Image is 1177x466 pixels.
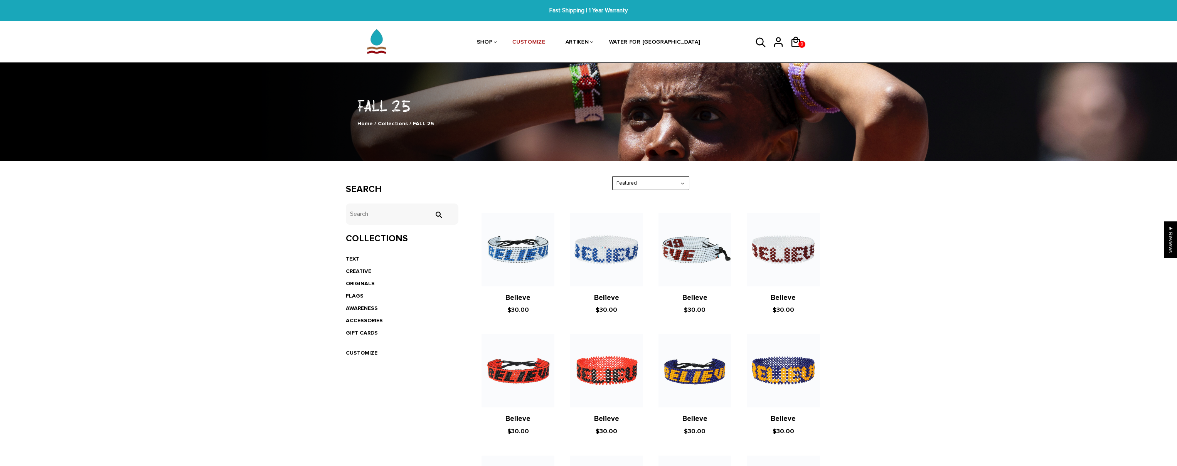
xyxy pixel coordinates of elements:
span: $30.00 [507,427,529,435]
span: $30.00 [596,427,617,435]
span: / [374,120,376,127]
a: AWARENESS [346,305,378,311]
a: Believe [682,414,707,423]
a: FLAGS [346,293,364,299]
a: GIFT CARDS [346,330,378,336]
a: ARTIKEN [566,22,589,63]
span: $30.00 [596,306,617,314]
a: TEXT [346,256,359,262]
a: Collections [378,120,408,127]
span: $30.00 [507,306,529,314]
a: CUSTOMIZE [346,350,377,356]
h1: FALL 25 [346,95,832,116]
span: 0 [799,39,805,50]
a: Believe [505,293,530,302]
a: Believe [771,414,796,423]
a: CREATIVE [346,268,371,274]
h3: Search [346,184,459,195]
a: Believe [505,414,530,423]
span: $30.00 [773,427,794,435]
a: Believe [594,414,619,423]
a: 0 [790,50,807,51]
span: $30.00 [773,306,794,314]
a: Believe [682,293,707,302]
div: Click to open Judge.me floating reviews tab [1164,221,1177,258]
a: SHOP [477,22,493,63]
a: ACCESSORIES [346,317,383,324]
input: Search [346,204,459,225]
span: $30.00 [684,306,706,314]
span: $30.00 [684,427,706,435]
input: Search [431,211,446,218]
span: Fast Shipping | 1 Year Warranty [358,6,819,15]
a: Home [357,120,373,127]
a: CUSTOMIZE [512,22,545,63]
span: / [409,120,411,127]
span: FALL 25 [413,120,434,127]
a: ORIGINALS [346,280,375,287]
a: WATER FOR [GEOGRAPHIC_DATA] [609,22,700,63]
a: Believe [594,293,619,302]
h3: Collections [346,233,459,244]
a: Believe [771,293,796,302]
